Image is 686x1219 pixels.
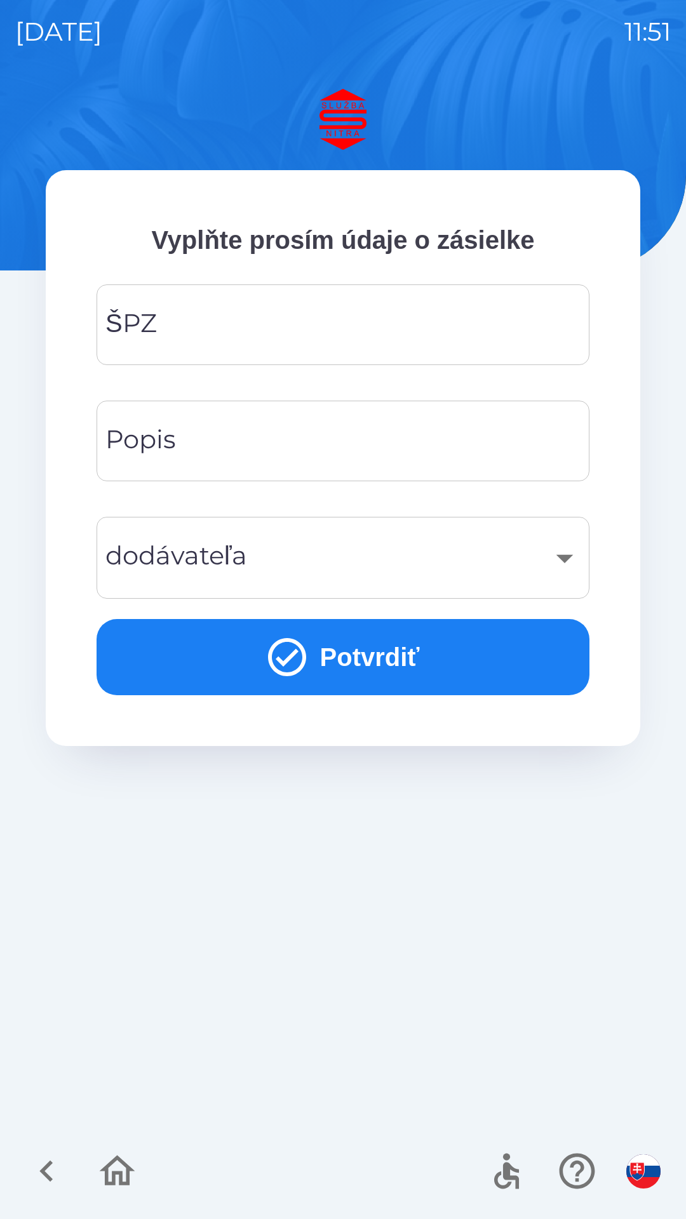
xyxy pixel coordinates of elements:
button: Potvrdiť [97,619,589,695]
img: Logo [46,89,640,150]
p: 11:51 [624,13,671,51]
p: [DATE] [15,13,102,51]
p: Vyplňte prosím údaje o zásielke [97,221,589,259]
img: sk flag [626,1154,661,1189]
